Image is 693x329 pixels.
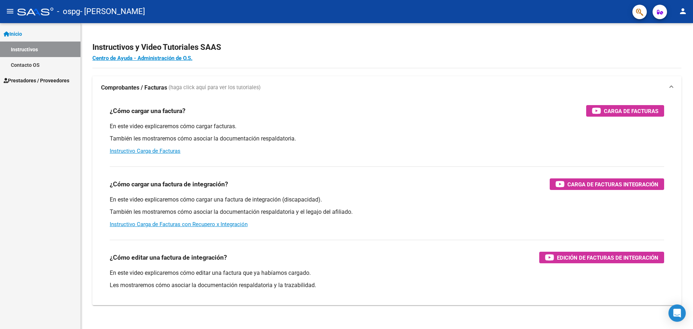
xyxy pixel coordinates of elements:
[110,135,664,143] p: También les mostraremos cómo asociar la documentación respaldatoria.
[92,99,681,305] div: Comprobantes / Facturas (haga click aquí para ver los tutoriales)
[110,221,248,228] a: Instructivo Carga de Facturas con Recupero x Integración
[6,7,14,16] mat-icon: menu
[668,304,686,322] div: Open Intercom Messenger
[679,7,687,16] mat-icon: person
[57,4,80,20] span: - ospg
[92,40,681,54] h2: Instructivos y Video Tutoriales SAAS
[567,180,658,189] span: Carga de Facturas Integración
[110,122,664,130] p: En este video explicaremos cómo cargar facturas.
[550,178,664,190] button: Carga de Facturas Integración
[92,55,192,61] a: Centro de Ayuda - Administración de O.S.
[110,148,180,154] a: Instructivo Carga de Facturas
[110,208,664,216] p: También les mostraremos cómo asociar la documentación respaldatoria y el legajo del afiliado.
[4,30,22,38] span: Inicio
[101,84,167,92] strong: Comprobantes / Facturas
[4,77,69,85] span: Prestadores / Proveedores
[169,84,261,92] span: (haga click aquí para ver los tutoriales)
[110,269,664,277] p: En este video explicaremos cómo editar una factura que ya habíamos cargado.
[586,105,664,117] button: Carga de Facturas
[110,106,186,116] h3: ¿Cómo cargar una factura?
[539,252,664,263] button: Edición de Facturas de integración
[110,252,227,263] h3: ¿Cómo editar una factura de integración?
[110,281,664,289] p: Les mostraremos cómo asociar la documentación respaldatoria y la trazabilidad.
[80,4,145,20] span: - [PERSON_NAME]
[557,253,658,262] span: Edición de Facturas de integración
[92,76,681,99] mat-expansion-panel-header: Comprobantes / Facturas (haga click aquí para ver los tutoriales)
[604,107,658,116] span: Carga de Facturas
[110,179,228,189] h3: ¿Cómo cargar una factura de integración?
[110,196,664,204] p: En este video explicaremos cómo cargar una factura de integración (discapacidad).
